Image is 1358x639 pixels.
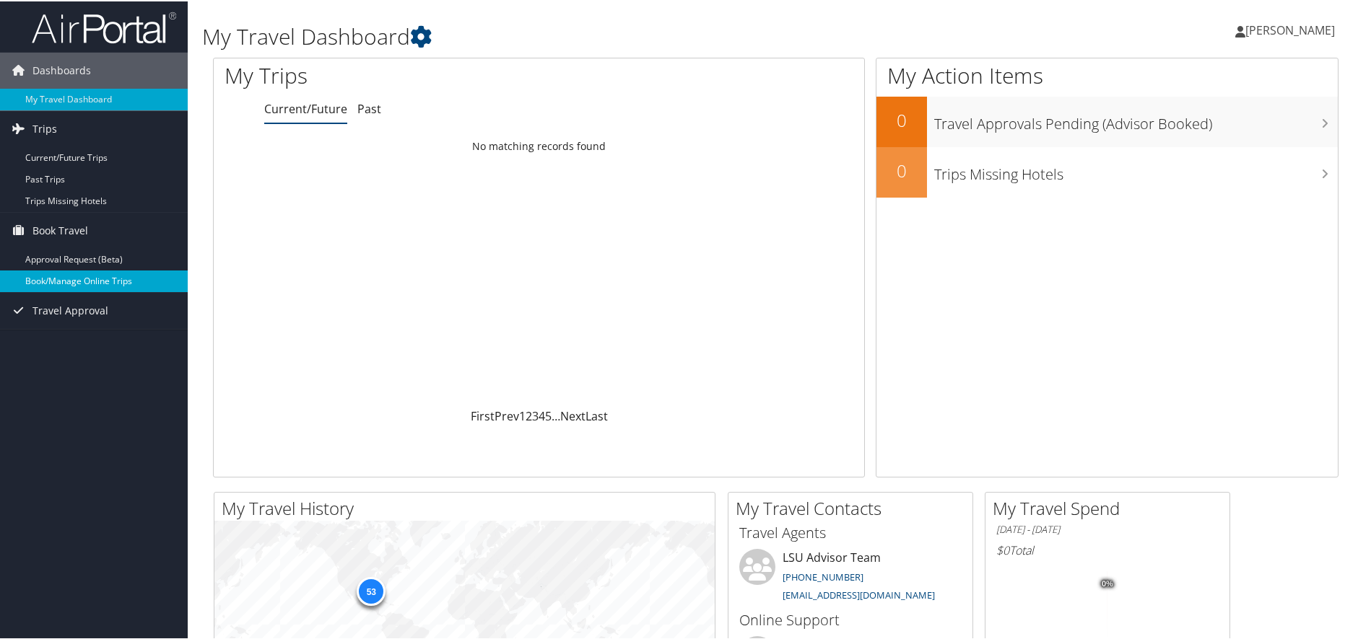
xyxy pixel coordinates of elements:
h1: My Trips [225,59,583,89]
img: airportal-logo.png [32,9,176,43]
a: [PERSON_NAME] [1235,7,1349,50]
span: Trips [32,110,57,146]
h2: My Travel History [222,495,715,519]
a: 5 [545,407,552,423]
a: Past [357,100,381,115]
a: 4 [539,407,545,423]
a: Next [560,407,586,423]
span: [PERSON_NAME] [1245,21,1335,37]
a: 3 [532,407,539,423]
a: 0Travel Approvals Pending (Advisor Booked) [876,95,1338,146]
h3: Travel Agents [739,521,962,542]
h1: My Action Items [876,59,1338,89]
span: … [552,407,560,423]
h6: Total [996,541,1219,557]
h2: My Travel Contacts [736,495,972,519]
h2: 0 [876,107,927,131]
h3: Online Support [739,609,962,629]
a: Current/Future [264,100,347,115]
h3: Travel Approvals Pending (Advisor Booked) [934,105,1338,133]
span: $0 [996,541,1009,557]
a: First [471,407,495,423]
h1: My Travel Dashboard [202,20,967,50]
tspan: 0% [1102,578,1113,587]
span: Travel Approval [32,291,108,327]
td: No matching records found [214,132,864,158]
h2: 0 [876,157,927,182]
a: [EMAIL_ADDRESS][DOMAIN_NAME] [783,587,935,600]
h3: Trips Missing Hotels [934,156,1338,183]
li: LSU Advisor Team [732,547,969,607]
h6: [DATE] - [DATE] [996,521,1219,535]
a: [PHONE_NUMBER] [783,569,863,582]
a: Last [586,407,608,423]
a: 1 [519,407,526,423]
span: Dashboards [32,51,91,87]
h2: My Travel Spend [993,495,1229,519]
a: 2 [526,407,532,423]
div: 53 [357,576,386,604]
a: 0Trips Missing Hotels [876,146,1338,196]
a: Prev [495,407,519,423]
span: Book Travel [32,211,88,247]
